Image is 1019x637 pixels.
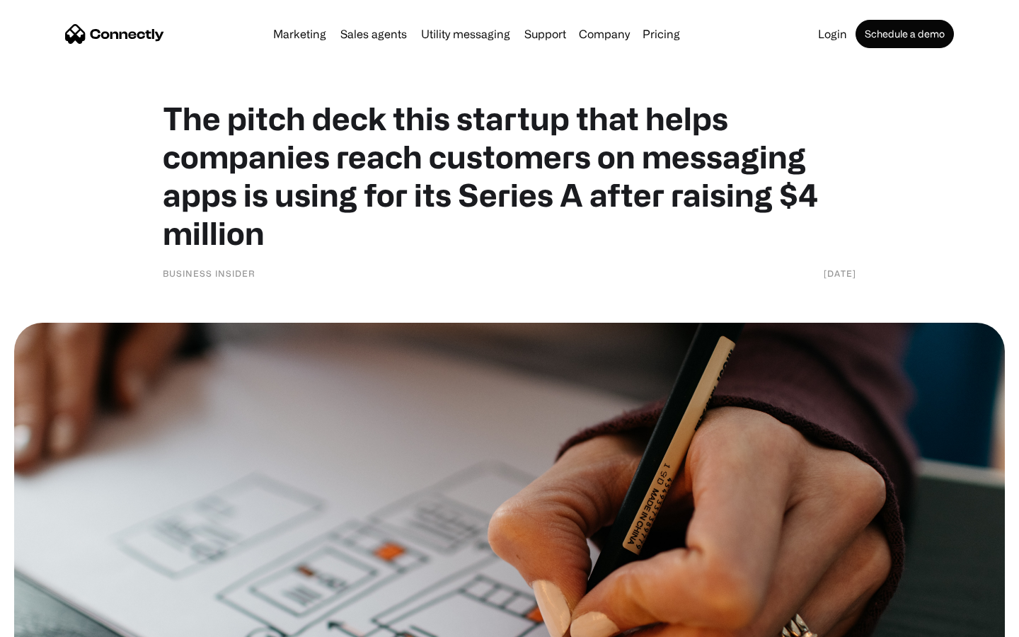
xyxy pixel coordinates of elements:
[163,99,856,252] h1: The pitch deck this startup that helps companies reach customers on messaging apps is using for i...
[14,612,85,632] aside: Language selected: English
[335,28,413,40] a: Sales agents
[856,20,954,48] a: Schedule a demo
[824,266,856,280] div: [DATE]
[415,28,516,40] a: Utility messaging
[28,612,85,632] ul: Language list
[812,28,853,40] a: Login
[267,28,332,40] a: Marketing
[163,266,255,280] div: Business Insider
[519,28,572,40] a: Support
[579,24,630,44] div: Company
[637,28,686,40] a: Pricing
